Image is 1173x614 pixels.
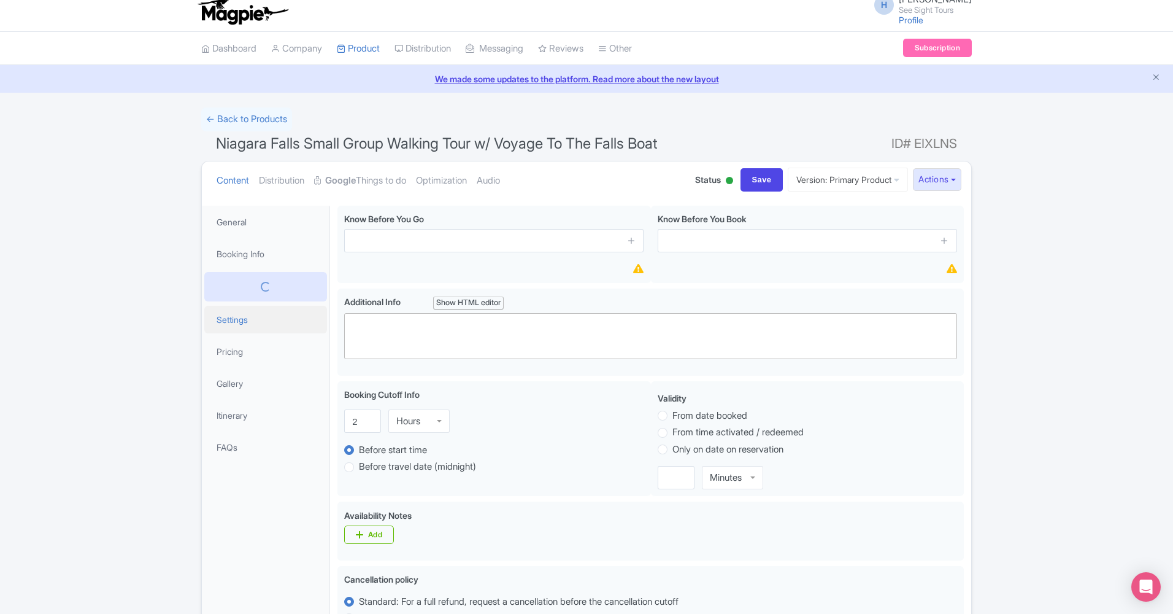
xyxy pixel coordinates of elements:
div: Minutes [710,472,742,483]
div: Hours [396,416,420,427]
span: Cancellation policy [344,574,418,585]
a: Distribution [259,161,304,200]
a: Content [217,161,249,200]
a: Pricing [204,338,327,365]
span: Validity [658,393,686,403]
a: Optimization [416,161,467,200]
span: ID# EIXLNS [891,131,957,156]
a: Booking Info [204,240,327,268]
div: Add [368,530,382,540]
a: Profile [899,15,923,25]
a: Product [337,32,380,66]
a: Itinerary [204,402,327,429]
a: Audio [477,161,500,200]
a: General [204,208,327,236]
a: FAQs [204,433,327,461]
button: Close announcement [1152,71,1161,85]
span: Additional Info [344,297,401,307]
a: Add [344,526,394,544]
label: Availability Notes [344,509,412,522]
a: Settings [204,306,327,333]
button: Actions [913,168,961,191]
a: Messaging [466,32,523,66]
small: See Sight Tours [899,6,972,14]
label: Standard: For a full refund, request a cancellation before the cancellation cutoff [359,595,679,609]
a: Gallery [204,370,327,397]
span: Know Before You Go [344,214,424,224]
label: Before start time [359,443,427,457]
a: ← Back to Products [201,107,292,131]
a: Version: Primary Product [788,168,908,192]
a: Subscription [903,39,972,57]
label: Before travel date (midnight) [359,460,476,474]
label: From date booked [672,409,747,423]
div: Active [723,172,736,191]
a: Company [271,32,322,66]
span: Niagara Falls Small Group Walking Tour w/ Voyage To The Falls Boat [216,134,658,152]
div: Open Intercom Messenger [1131,572,1161,602]
label: Only on date on reservation [672,443,783,457]
a: Distribution [394,32,451,66]
strong: Google [325,174,356,188]
input: Save [740,168,783,192]
a: Dashboard [201,32,256,66]
span: Status [695,173,721,186]
a: GoogleThings to do [314,161,406,200]
a: Other [598,32,632,66]
a: Reviews [538,32,583,66]
span: Know Before You Book [658,214,747,224]
label: Booking Cutoff Info [344,388,420,401]
a: We made some updates to the platform. Read more about the new layout [7,72,1166,85]
label: From time activated / redeemed [672,426,804,440]
div: Show HTML editor [433,297,504,309]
